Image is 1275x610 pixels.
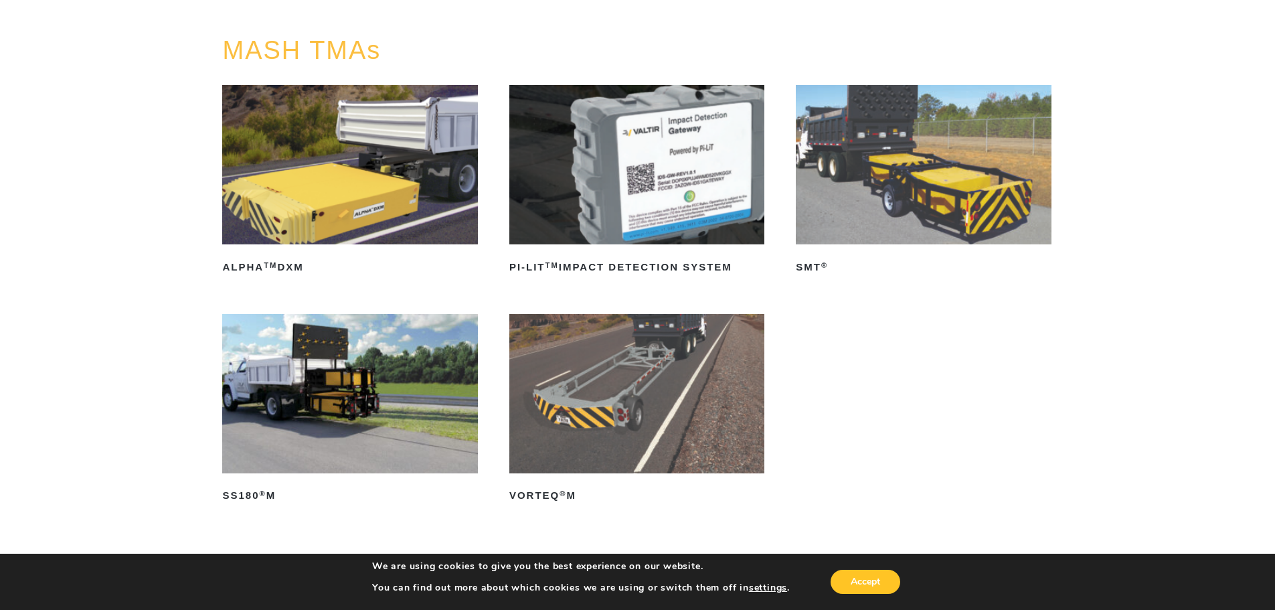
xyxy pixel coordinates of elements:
[545,261,559,269] sup: TM
[831,570,900,594] button: Accept
[372,560,790,573] p: We are using cookies to give you the best experience on our website.
[222,485,477,507] h2: SS180 M
[821,261,828,269] sup: ®
[372,582,790,594] p: You can find out more about which cookies we are using or switch them off in .
[509,85,764,278] a: PI-LITTMImpact Detection System
[796,85,1051,278] a: SMT®
[749,582,787,594] button: settings
[509,256,764,278] h2: PI-LIT Impact Detection System
[509,314,764,507] a: VORTEQ®M
[796,256,1051,278] h2: SMT
[260,489,266,498] sup: ®
[264,261,277,269] sup: TM
[560,489,566,498] sup: ®
[222,36,381,64] a: MASH TMAs
[509,485,764,507] h2: VORTEQ M
[222,256,477,278] h2: ALPHA DXM
[222,314,477,507] a: SS180®M
[222,85,477,278] a: ALPHATMDXM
